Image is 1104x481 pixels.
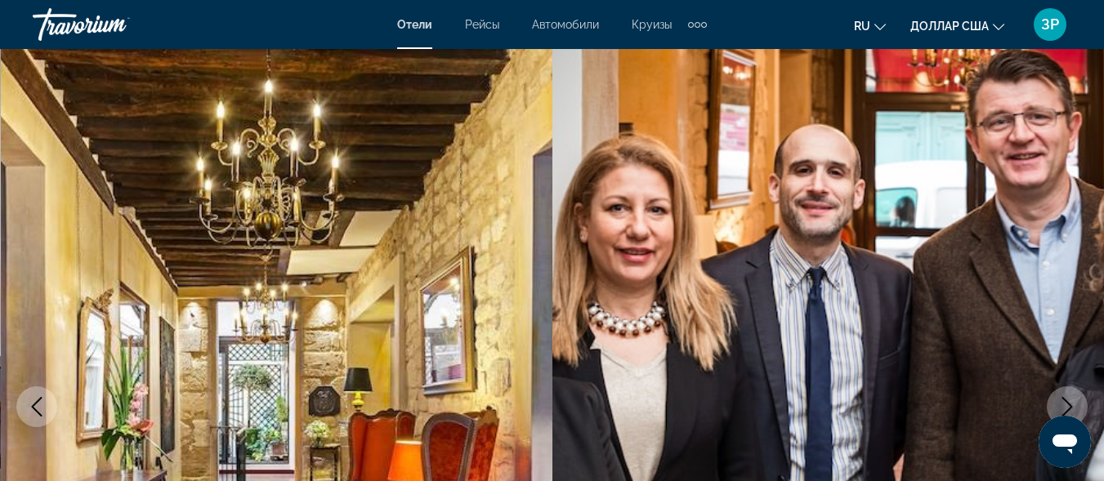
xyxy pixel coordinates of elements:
button: Меню пользователя [1029,7,1071,42]
button: Следующее изображение [1047,386,1088,427]
a: Автомобили [532,18,599,31]
button: Дополнительные элементы навигации [688,11,707,38]
button: Изменить валюту [910,14,1004,38]
a: Травориум [33,3,196,46]
button: Изменить язык [854,14,886,38]
iframe: Кнопка запуска окна обмена сообщениями [1039,416,1091,468]
a: Отели [397,18,432,31]
font: доллар США [910,20,989,33]
a: Круизы [632,18,672,31]
font: ru [854,20,870,33]
font: ЗР [1041,16,1059,33]
button: Предыдущее изображение [16,386,57,427]
a: Рейсы [465,18,499,31]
